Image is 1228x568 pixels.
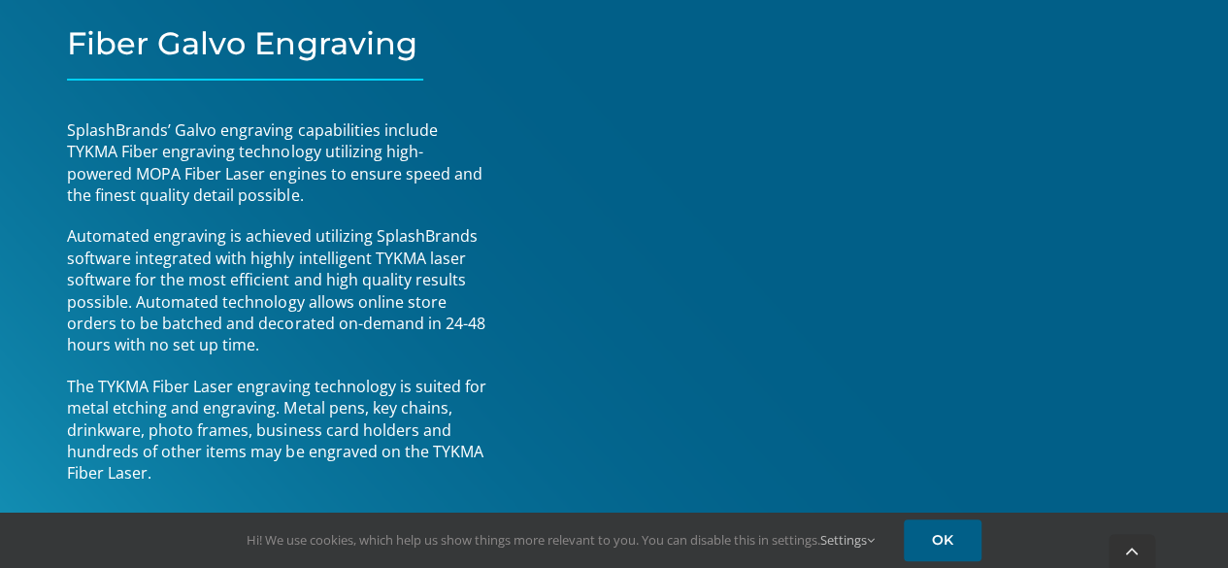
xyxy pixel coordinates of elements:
iframe: Vimeo video player 15 [548,25,1227,408]
span: The TYKMA Fiber Laser engraving technology is suited for metal etching and engraving. Metal pens,... [67,376,485,484]
a: Settings [820,531,875,549]
span: SplashBrands’ Galvo engraving capabilities include TYKMA Fiber engraving technology utilizing hig... [67,119,481,206]
span: Hi! We use cookies, which help us show things more relevant to you. You can disable this in setti... [247,531,875,549]
span: Automated engraving is achieved utilizing SplashBrands software integrated with highly intelligen... [67,225,484,355]
span: Fiber Galvo Engraving [67,24,416,62]
a: OK [904,519,981,561]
